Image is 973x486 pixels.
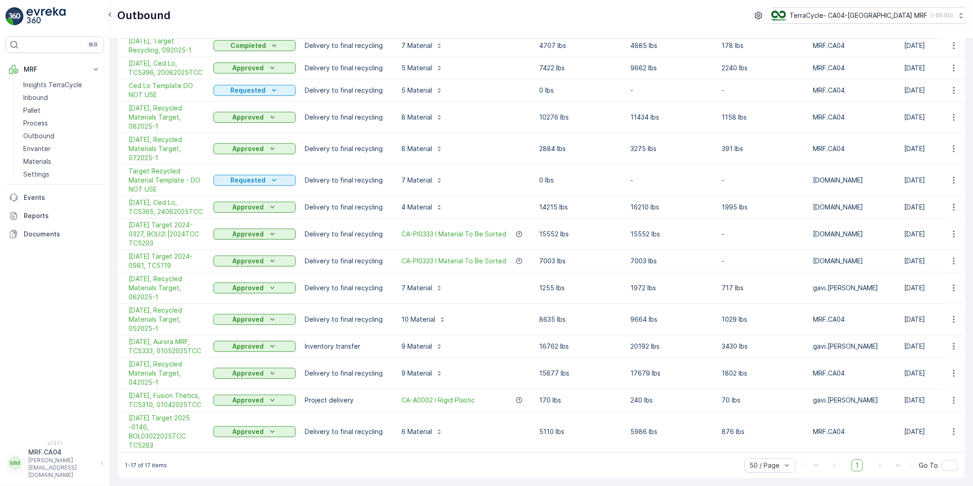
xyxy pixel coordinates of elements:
button: Approved [213,426,296,437]
button: Approved [213,395,296,406]
p: Project delivery [305,396,387,405]
p: 240 lbs [630,396,713,405]
p: Delivery to final recycling [305,230,387,239]
p: 178 lbs [722,41,804,50]
span: [DATE], Recycled Materials Target, 042025-1 [129,360,204,387]
a: Target Recycled Material Template - DO NOT USE [129,167,204,194]
p: 5 Material [401,63,432,73]
span: Go To [919,461,938,470]
button: 9 Material [396,339,448,354]
p: [PERSON_NAME][EMAIL_ADDRESS][DOMAIN_NAME] [28,457,96,479]
p: Materials [23,157,51,166]
p: Insights TerraCycle [23,80,82,89]
span: Ced Lo Template DO NOT USE [129,81,204,99]
p: Outbound [117,8,171,23]
p: Delivery to final recycling [305,113,387,122]
p: - [630,86,713,95]
p: 15552 lbs [539,230,621,239]
span: v 1.51.1 [5,440,104,446]
p: Approved [233,369,264,378]
span: [DATE], Recycled Materials Target, 082025-1 [129,104,204,131]
p: Approved [233,144,264,153]
a: Dec 2024 Target 2024-0327, BOLl2l |2024TCC TC5203 [129,220,204,248]
img: TC_8rdWMmT_gp9TRR3.png [771,10,786,21]
button: 8 Material [396,110,448,125]
p: - [722,86,804,95]
a: Materials [20,155,104,168]
a: 04/01/25, Fusion Thetics, TC5310, 01042025TCC [129,391,204,409]
p: Requested [231,176,266,185]
p: 2884 lbs [539,144,621,153]
p: MRF.CA04 [813,369,895,378]
a: 04/01/25, Recycled Materials Target, 042025-1 [129,360,204,387]
a: Outbound [20,130,104,142]
p: 9 Material [401,342,432,351]
p: 15877 lbs [539,369,621,378]
p: Approved [233,203,264,212]
p: 717 lbs [722,283,804,293]
button: 9 Material [396,366,448,381]
p: - [722,176,804,185]
p: - [722,256,804,266]
span: [DATE], Ced Lo, TC5365, 24062025TCC [129,198,204,216]
button: 10 Material [396,312,452,327]
p: 391 lbs [722,144,804,153]
p: Approved [233,427,264,436]
p: 4 Material [401,203,432,212]
p: 0 lbs [539,176,621,185]
p: 5986 lbs [630,427,713,436]
p: 16762 lbs [539,342,621,351]
p: 4707 lbs [539,41,621,50]
a: Envanter [20,142,104,155]
p: Inbound [23,93,48,102]
a: Documents [5,225,104,243]
p: Outbound [23,131,54,141]
p: Delivery to final recycling [305,63,387,73]
p: 7 Material [401,41,432,50]
a: 06/24/25, Ced Lo, TC5365, 24062025TCC [129,198,204,216]
p: MRF [24,65,86,74]
p: Delivery to final recycling [305,41,387,50]
p: 70 lbs [722,396,804,405]
button: Approved [213,314,296,325]
a: Reports [5,207,104,225]
button: 7 Material [396,38,448,53]
p: 1995 lbs [722,203,804,212]
p: gavi.[PERSON_NAME] [813,283,895,293]
a: 06/01/25, Recycled Materials Target, 062025-1 [129,274,204,302]
button: MRF [5,60,104,78]
a: 08/01/25, Recycled Materials Target, 082025-1 [129,104,204,131]
a: Process [20,117,104,130]
a: CA-A0002 I Rigid Plastic [401,396,475,405]
p: 1029 lbs [722,315,804,324]
button: 5 Material [396,61,448,75]
span: [DATE], Ced Lo, TC5396, 20082025TCC [129,59,204,77]
p: Settings [23,170,49,179]
button: Approved [213,341,296,352]
p: MRF.CA04 [813,144,895,153]
span: CA-PI0333 I Material To Be Sorted [401,230,506,239]
img: logo [5,7,24,26]
p: 15552 lbs [630,230,713,239]
p: 3275 lbs [630,144,713,153]
a: 08/20/25, Ced Lo, TC5396, 20082025TCC [129,59,204,77]
p: 14215 lbs [539,203,621,212]
button: Completed [213,40,296,51]
span: [DATE] Target 2024-0327, BOLl2l |2024TCC TC5203 [129,220,204,248]
p: MRF.CA04 [813,41,895,50]
p: 8 Material [401,113,432,122]
p: 9 Material [401,369,432,378]
p: Process [23,119,48,128]
p: TerraCycle- CA04-[GEOGRAPHIC_DATA] MRF [790,11,927,20]
a: CA-PI0333 I Material To Be Sorted [401,256,506,266]
p: 1972 lbs [630,283,713,293]
p: Documents [24,230,100,239]
span: [DATE], Recycled Materials Target, 052025-1 [129,306,204,333]
p: Requested [231,86,266,95]
p: [DOMAIN_NAME] [813,176,895,185]
p: [DOMAIN_NAME] [813,203,895,212]
p: - [722,230,804,239]
p: Approved [233,283,264,293]
p: 5110 lbs [539,427,621,436]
